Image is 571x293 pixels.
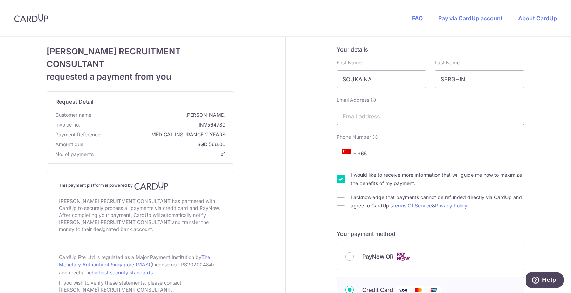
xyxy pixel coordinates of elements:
a: highest security standards [92,270,153,275]
input: First name [337,70,426,88]
span: translation missing: en.request_detail [55,98,94,105]
span: MEDICAL INSURANCE 2 YEARS [103,131,226,138]
a: Pay via CardUp account [438,15,503,22]
h5: Your payment method [337,230,524,238]
span: [PERSON_NAME] [94,111,226,118]
span: +65 [340,149,372,158]
label: I acknowledge that payments cannot be refunded directly via CardUp and agree to CardUp’s & [351,193,524,210]
span: Email Address [337,96,369,103]
a: Privacy Policy [435,203,467,209]
span: [PERSON_NAME] RECRUITMENT CONSULTANT [47,45,234,70]
span: requested a payment from you [47,70,234,83]
img: CardUp [14,14,48,22]
span: +65 [342,149,359,158]
span: INV564789 [83,121,226,128]
label: Last Name [435,59,460,66]
div: PayNow QR Cards logo [345,252,516,261]
span: Customer name [55,111,91,118]
a: About CardUp [518,15,557,22]
label: First Name [337,59,362,66]
input: Email address [337,108,524,125]
div: CardUp Pte Ltd is regulated as a Major Payment Institution by (License no.: PS20200484) and meets... [59,251,222,278]
span: PayNow QR [362,252,393,261]
iframe: Opens a widget where you can find more information [526,272,564,289]
span: translation missing: en.payment_reference [55,131,101,137]
span: Phone Number [337,134,371,141]
h4: This payment platform is powered by [59,182,222,190]
span: Invoice no. [55,121,80,128]
label: I would like to receive more information that will guide me how to maximize the benefits of my pa... [351,171,524,188]
img: CardUp [134,182,168,190]
input: Last name [435,70,524,88]
h5: Your details [337,45,524,54]
a: Terms Of Service [392,203,432,209]
span: Amount due [55,141,83,148]
span: x1 [221,151,226,157]
img: Cards logo [396,252,410,261]
a: FAQ [412,15,423,22]
div: [PERSON_NAME] RECRUITMENT CONSULTANT has partnered with CardUp to securely process all payments v... [59,196,222,234]
span: SGD 566.00 [86,141,226,148]
span: No. of payments [55,151,94,158]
